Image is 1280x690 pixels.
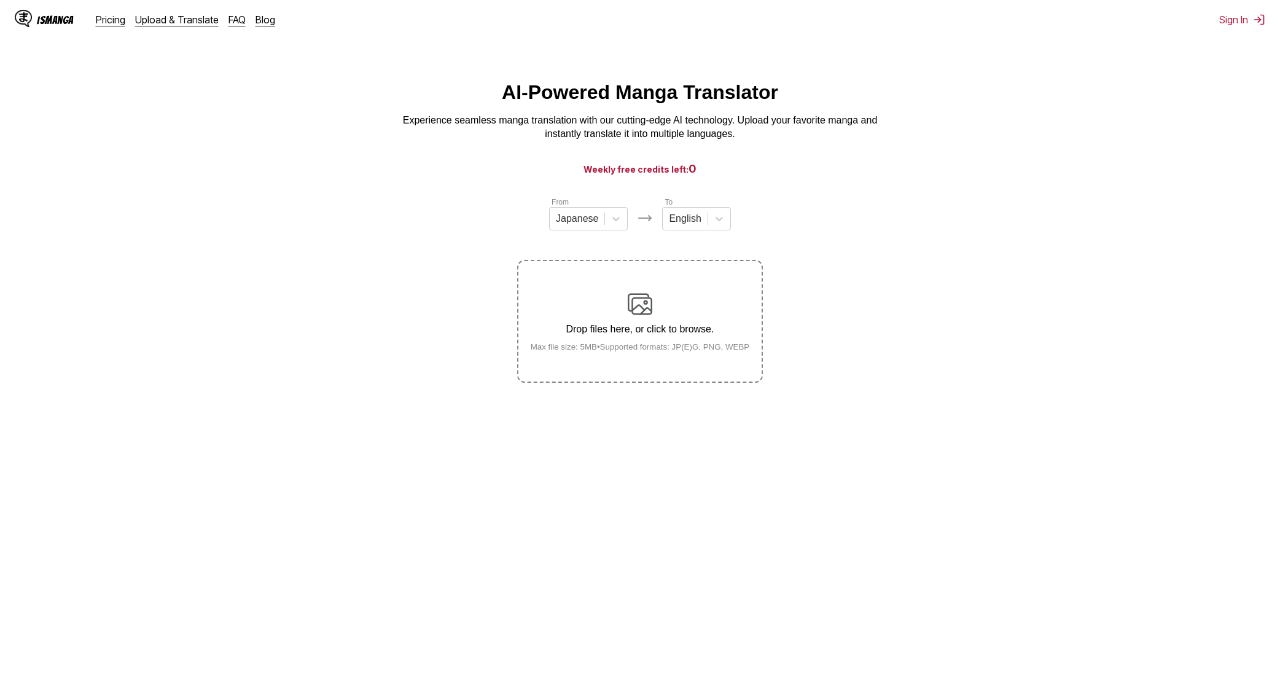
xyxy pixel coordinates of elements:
[29,161,1251,176] h3: Weekly free credits left:
[15,10,96,29] a: IsManga LogoIsManga
[15,10,32,27] img: IsManga Logo
[638,211,652,225] img: Languages icon
[37,14,74,26] div: IsManga
[552,198,569,206] label: From
[135,14,219,26] a: Upload & Translate
[521,324,760,335] p: Drop files here, or click to browse.
[256,14,275,26] a: Blog
[665,198,673,206] label: To
[1219,14,1265,26] button: Sign In
[228,14,246,26] a: FAQ
[1253,14,1265,26] img: Sign out
[394,114,886,141] p: Experience seamless manga translation with our cutting-edge AI technology. Upload your favorite m...
[521,342,760,351] small: Max file size: 5MB • Supported formats: JP(E)G, PNG, WEBP
[502,81,778,104] h1: AI-Powered Manga Translator
[96,14,125,26] a: Pricing
[689,162,697,175] span: 0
